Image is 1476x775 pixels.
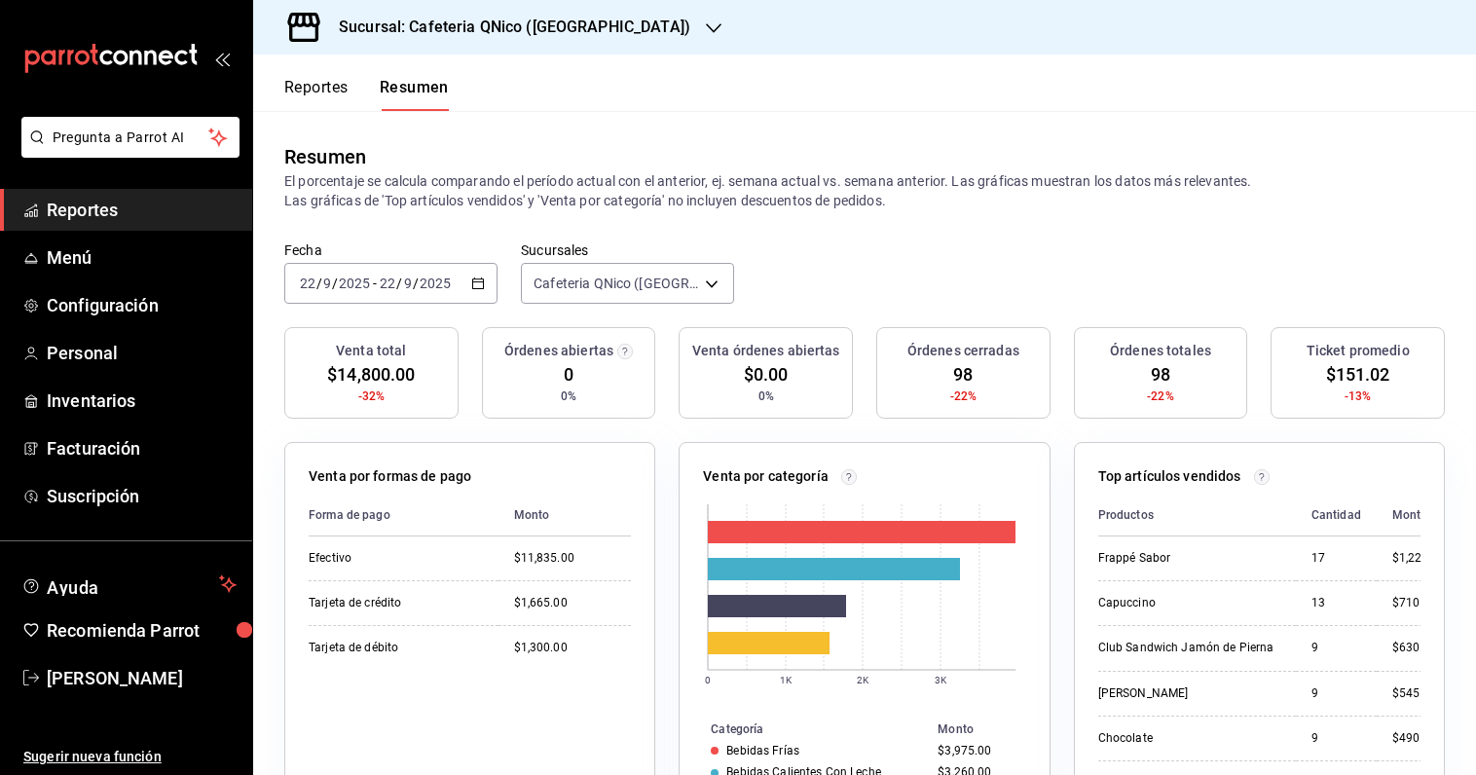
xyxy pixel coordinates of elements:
div: $630.00 [1392,640,1446,656]
h3: Venta total [336,341,406,361]
span: -22% [950,387,978,405]
button: open_drawer_menu [214,51,230,66]
h3: Venta órdenes abiertas [692,341,840,361]
span: Suscripción [47,483,237,509]
span: 0% [758,387,774,405]
button: Reportes [284,78,349,111]
a: Pregunta a Parrot AI [14,141,240,162]
span: 98 [1151,361,1170,387]
div: $1,665.00 [514,595,632,611]
text: 1K [780,675,793,685]
div: navigation tabs [284,78,449,111]
span: $14,800.00 [327,361,415,387]
span: 0% [561,387,576,405]
div: $1,225.00 [1392,550,1446,567]
div: Resumen [284,142,366,171]
span: Facturación [47,435,237,461]
span: -32% [358,387,386,405]
span: / [396,276,402,291]
text: 0 [705,675,711,685]
div: $3,975.00 [938,744,1017,757]
span: Pregunta a Parrot AI [53,128,209,148]
input: -- [299,276,316,291]
div: Chocolate [1098,730,1280,747]
th: Cantidad [1296,495,1377,536]
span: $0.00 [744,361,789,387]
p: Venta por categoría [703,466,829,487]
div: $710.00 [1392,595,1446,611]
div: Club Sandwich Jamón de Pierna [1098,640,1280,656]
div: 13 [1311,595,1361,611]
span: Ayuda [47,572,211,596]
span: / [413,276,419,291]
div: [PERSON_NAME] [1098,685,1280,702]
h3: Órdenes cerradas [907,341,1019,361]
div: Frappé Sabor [1098,550,1280,567]
th: Productos [1098,495,1296,536]
span: - [373,276,377,291]
span: 0 [564,361,573,387]
div: Tarjeta de crédito [309,595,483,611]
p: Venta por formas de pago [309,466,471,487]
th: Monto [930,719,1049,740]
p: Top artículos vendidos [1098,466,1241,487]
span: Personal [47,340,237,366]
span: Configuración [47,292,237,318]
div: $11,835.00 [514,550,632,567]
div: $490.00 [1392,730,1446,747]
input: ---- [338,276,371,291]
button: Resumen [380,78,449,111]
label: Sucursales [521,243,734,257]
div: $1,300.00 [514,640,632,656]
button: Pregunta a Parrot AI [21,117,240,158]
div: Bebidas Frías [726,744,799,757]
span: Sugerir nueva función [23,747,237,767]
th: Monto [1377,495,1446,536]
th: Categoría [680,719,930,740]
p: El porcentaje se calcula comparando el período actual con el anterior, ej. semana actual vs. sema... [284,171,1445,210]
input: -- [403,276,413,291]
span: Reportes [47,197,237,223]
div: Capuccino [1098,595,1280,611]
span: 98 [953,361,973,387]
span: $151.02 [1326,361,1390,387]
label: Fecha [284,243,498,257]
div: 9 [1311,640,1361,656]
span: [PERSON_NAME] [47,665,237,691]
input: -- [322,276,332,291]
div: Tarjeta de débito [309,640,483,656]
span: Recomienda Parrot [47,617,237,644]
span: Cafeteria QNico ([GEOGRAPHIC_DATA]) [534,274,698,293]
th: Forma de pago [309,495,498,536]
span: -13% [1345,387,1372,405]
div: $545.00 [1392,685,1446,702]
span: -22% [1147,387,1174,405]
div: 17 [1311,550,1361,567]
div: 9 [1311,730,1361,747]
span: Menú [47,244,237,271]
input: -- [379,276,396,291]
span: / [316,276,322,291]
div: 9 [1311,685,1361,702]
text: 2K [857,675,869,685]
h3: Órdenes totales [1110,341,1211,361]
div: Efectivo [309,550,483,567]
span: / [332,276,338,291]
h3: Órdenes abiertas [504,341,613,361]
h3: Sucursal: Cafeteria QNico ([GEOGRAPHIC_DATA]) [323,16,690,39]
h3: Ticket promedio [1307,341,1410,361]
text: 3K [935,675,947,685]
th: Monto [498,495,632,536]
input: ---- [419,276,452,291]
span: Inventarios [47,387,237,414]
